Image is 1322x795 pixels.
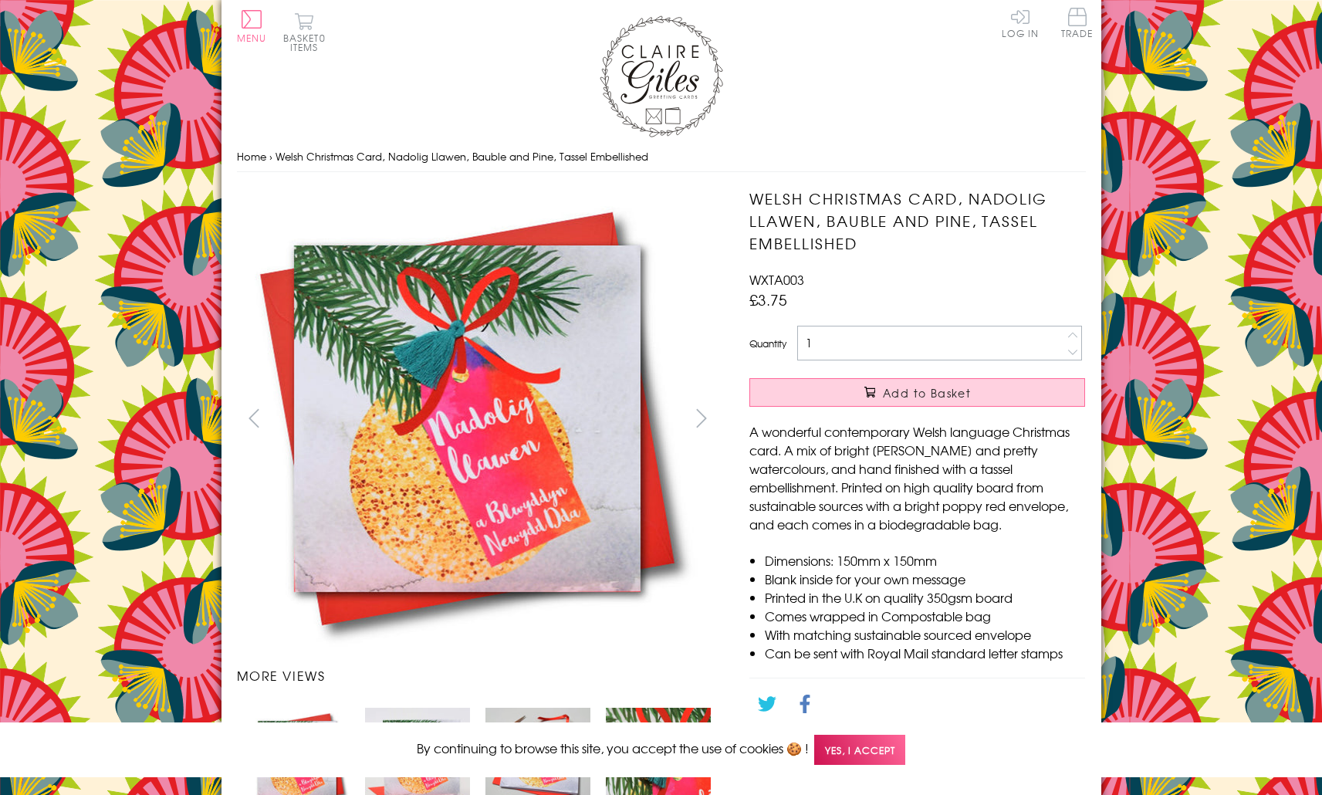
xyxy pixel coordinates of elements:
[749,337,786,350] label: Quantity
[765,607,1085,625] li: Comes wrapped in Compostable bag
[1061,8,1094,38] span: Trade
[600,15,723,137] img: Claire Giles Greetings Cards
[1061,8,1094,41] a: Trade
[883,385,971,401] span: Add to Basket
[765,551,1085,570] li: Dimensions: 150mm x 150mm
[765,625,1085,644] li: With matching sustainable sourced envelope
[236,188,699,650] img: Welsh Christmas Card, Nadolig Llawen, Bauble and Pine, Tassel Embellished
[237,401,272,435] button: prev
[283,12,326,52] button: Basket0 items
[237,10,267,42] button: Menu
[1002,8,1039,38] a: Log In
[718,188,1182,651] img: Welsh Christmas Card, Nadolig Llawen, Bauble and Pine, Tassel Embellished
[237,141,1086,173] nav: breadcrumbs
[749,270,804,289] span: WXTA003
[237,149,266,164] a: Home
[749,188,1085,254] h1: Welsh Christmas Card, Nadolig Llawen, Bauble and Pine, Tassel Embellished
[814,735,905,765] span: Yes, I accept
[276,149,648,164] span: Welsh Christmas Card, Nadolig Llawen, Bauble and Pine, Tassel Embellished
[684,401,718,435] button: next
[765,588,1085,607] li: Printed in the U.K on quality 350gsm board
[269,149,272,164] span: ›
[237,31,267,45] span: Menu
[749,378,1085,407] button: Add to Basket
[749,422,1085,533] p: A wonderful contemporary Welsh language Christmas card. A mix of bright [PERSON_NAME] and pretty ...
[765,570,1085,588] li: Blank inside for your own message
[237,666,719,685] h3: More views
[765,644,1085,662] li: Can be sent with Royal Mail standard letter stamps
[290,31,326,54] span: 0 items
[749,289,787,310] span: £3.75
